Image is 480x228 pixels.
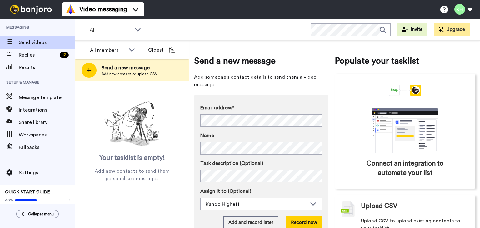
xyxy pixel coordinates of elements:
[90,47,126,54] div: All members
[200,104,322,112] label: Email address*
[60,52,69,58] div: 12
[102,72,157,77] span: Add new contact or upload CSV
[206,201,307,208] div: Kando Highett
[19,39,75,46] span: Send videos
[200,132,214,139] span: Name
[90,26,132,34] span: All
[200,187,322,195] label: Assign it to (Optional)
[7,5,54,14] img: bj-logo-header-white.svg
[143,44,179,56] button: Oldest
[19,94,75,101] span: Message template
[358,85,452,153] div: animation
[102,64,157,72] span: Send a new message
[397,23,427,36] button: Invite
[66,4,76,14] img: vm-color.svg
[79,5,127,14] span: Video messaging
[335,55,475,67] span: Populate your tasklist
[101,99,163,149] img: ready-set-action.png
[5,190,50,194] span: QUICK START GUIDE
[200,160,322,167] label: Task description (Optional)
[361,201,397,211] span: Upload CSV
[19,169,75,176] span: Settings
[434,23,470,36] button: Upgrade
[19,119,75,126] span: Share library
[19,131,75,139] span: Workspaces
[99,153,165,163] span: Your tasklist is empty!
[5,198,13,203] span: 40%
[84,167,180,182] span: Add new contacts to send them personalised messages
[19,64,75,71] span: Results
[19,51,57,59] span: Replies
[28,211,54,216] span: Collapse menu
[194,73,328,88] span: Add someone's contact details to send them a video message
[361,159,449,178] span: Connect an integration to automate your list
[341,201,355,217] img: csv-grey.png
[19,106,75,114] span: Integrations
[16,210,59,218] button: Collapse menu
[194,55,328,67] span: Send a new message
[19,144,75,151] span: Fallbacks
